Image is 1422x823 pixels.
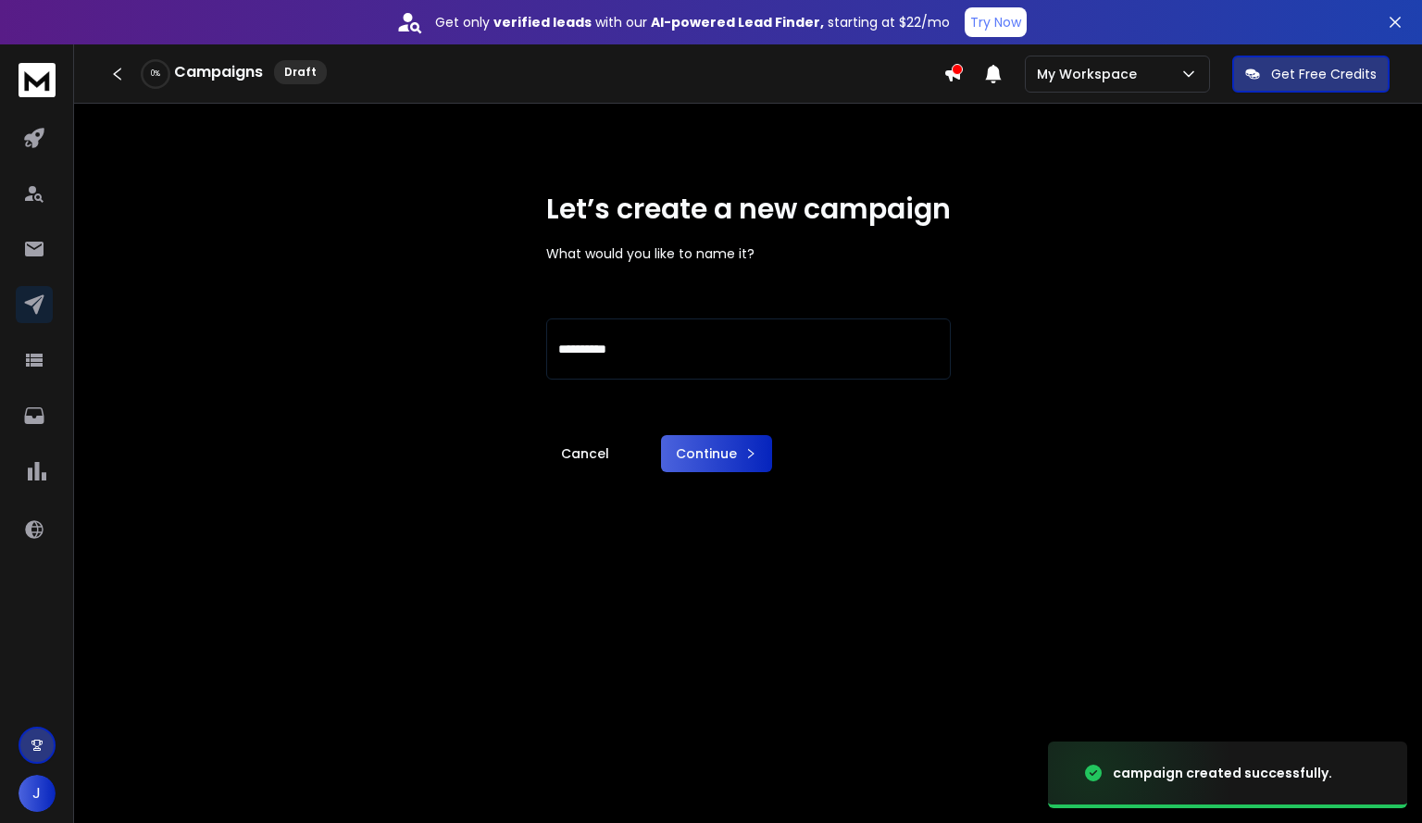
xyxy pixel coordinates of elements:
[19,63,56,97] img: logo
[546,435,624,472] a: Cancel
[19,775,56,812] button: J
[546,244,951,263] p: What would you like to name it?
[970,13,1021,31] p: Try Now
[274,60,327,84] div: Draft
[661,435,772,472] button: Continue
[435,13,950,31] p: Get only with our starting at $22/mo
[493,13,592,31] strong: verified leads
[965,7,1027,37] button: Try Now
[1037,65,1144,83] p: My Workspace
[174,61,263,83] h1: Campaigns
[546,193,951,226] h1: Let’s create a new campaign
[151,69,160,80] p: 0 %
[1271,65,1377,83] p: Get Free Credits
[1113,764,1332,782] div: campaign created successfully.
[651,13,824,31] strong: AI-powered Lead Finder,
[1232,56,1390,93] button: Get Free Credits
